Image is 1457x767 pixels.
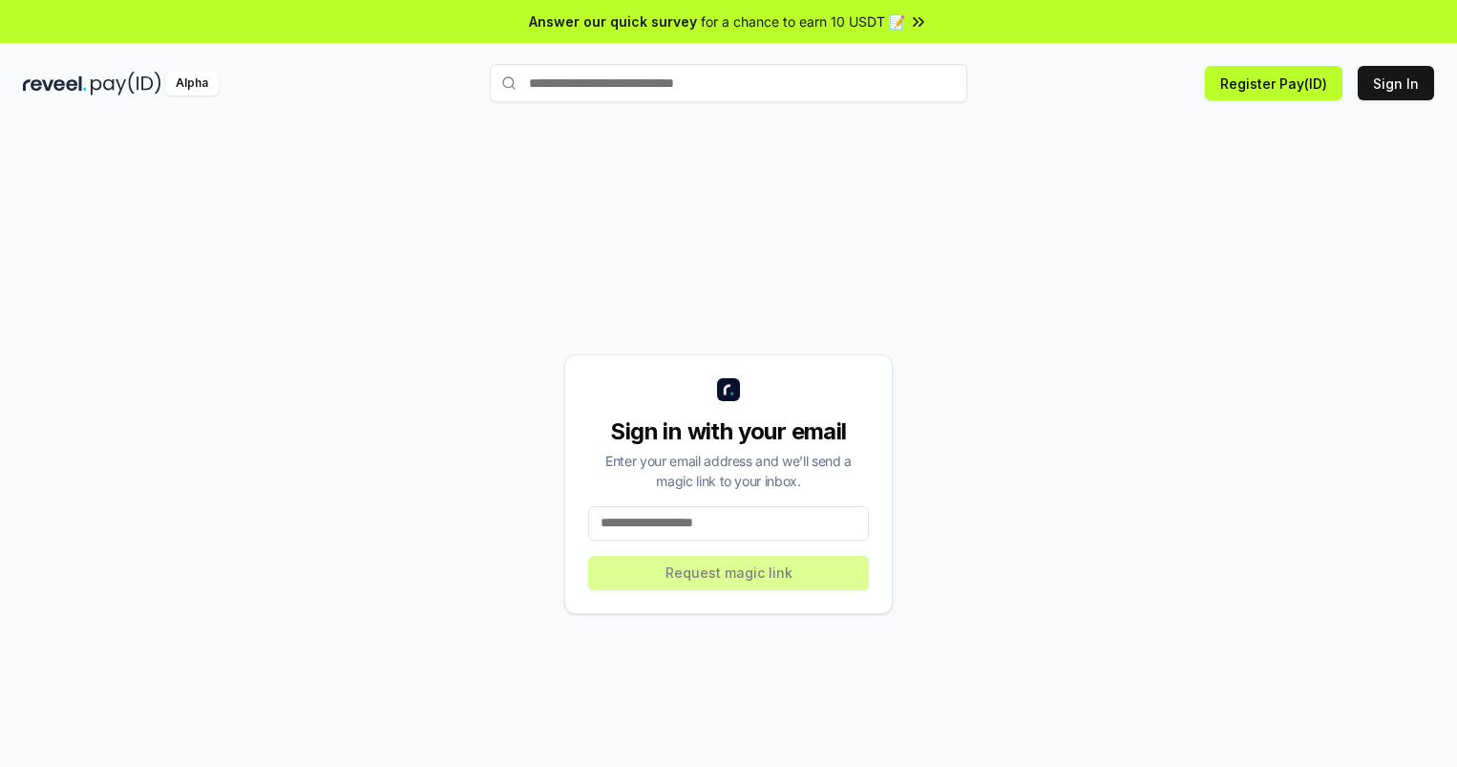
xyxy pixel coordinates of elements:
img: reveel_dark [23,72,87,96]
span: for a chance to earn 10 USDT 📝 [701,11,905,32]
span: Answer our quick survey [529,11,697,32]
img: pay_id [91,72,161,96]
div: Alpha [165,72,219,96]
div: Enter your email address and we’ll send a magic link to your inbox. [588,451,869,491]
button: Sign In [1358,66,1434,100]
img: logo_small [717,378,740,401]
div: Sign in with your email [588,416,869,447]
button: Register Pay(ID) [1205,66,1342,100]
